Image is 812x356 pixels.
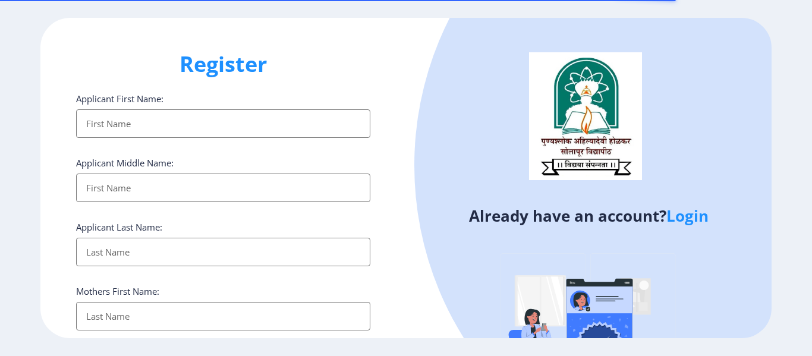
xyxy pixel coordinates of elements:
a: Login [666,205,709,226]
h4: Already have an account? [415,206,763,225]
label: Mothers First Name: [76,285,159,297]
input: First Name [76,109,370,138]
img: logo [529,52,642,179]
input: Last Name [76,302,370,330]
h1: Register [76,50,370,78]
input: Last Name [76,238,370,266]
label: Applicant First Name: [76,93,163,105]
label: Applicant Middle Name: [76,157,174,169]
label: Applicant Last Name: [76,221,162,233]
input: First Name [76,174,370,202]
